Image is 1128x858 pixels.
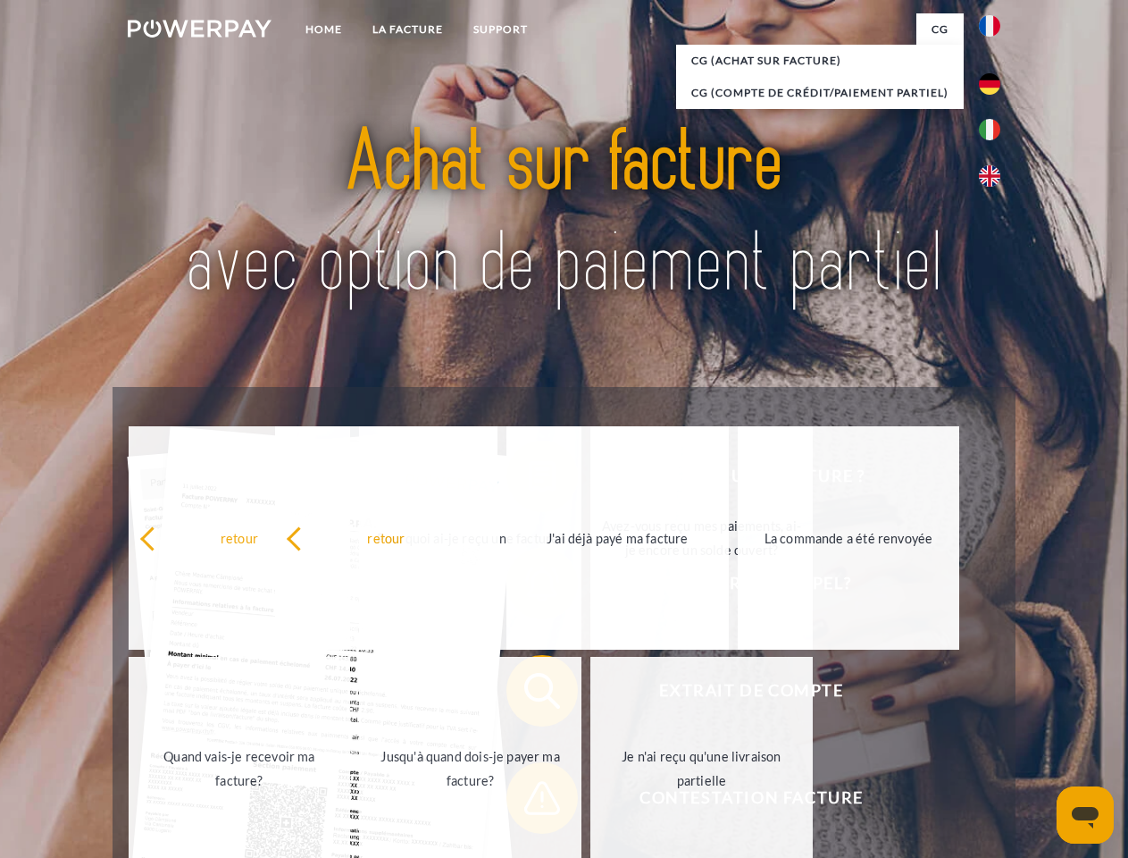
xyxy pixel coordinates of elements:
div: Jusqu'à quand dois-je payer ma facture? [370,744,571,793]
a: CG (Compte de crédit/paiement partiel) [676,77,964,109]
div: Je n'ai reçu qu'une livraison partielle [601,744,802,793]
a: LA FACTURE [357,13,458,46]
img: fr [979,15,1000,37]
div: J'ai déjà payé ma facture [517,526,718,550]
a: Support [458,13,543,46]
img: logo-powerpay-white.svg [128,20,272,38]
a: Home [290,13,357,46]
img: de [979,73,1000,95]
div: retour [139,526,340,550]
div: Quand vais-je recevoir ma facture? [139,744,340,793]
iframe: Bouton de lancement de la fenêtre de messagerie [1057,786,1114,844]
div: La commande a été renvoyée [748,526,949,550]
img: en [979,165,1000,187]
img: it [979,119,1000,140]
div: retour [286,526,487,550]
a: CG [916,13,964,46]
a: CG (achat sur facture) [676,45,964,77]
img: title-powerpay_fr.svg [171,86,957,342]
